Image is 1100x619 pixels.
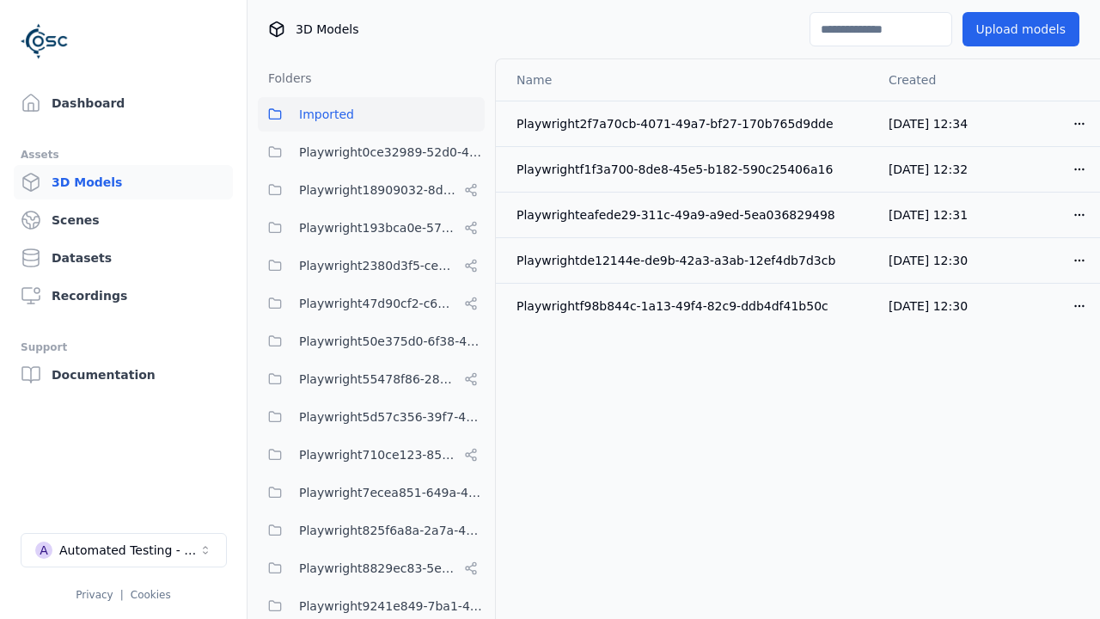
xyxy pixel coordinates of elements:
button: Upload models [962,12,1079,46]
a: Recordings [14,279,233,313]
span: | [120,589,124,601]
span: [DATE] 12:34 [889,117,968,131]
a: 3D Models [14,165,233,199]
button: Playwright2380d3f5-cebf-494e-b965-66be4d67505e [258,248,485,283]
a: Dashboard [14,86,233,120]
button: Playwright50e375d0-6f38-48a7-96e0-b0dcfa24b72f [258,324,485,359]
div: Automated Testing - Playwright [59,542,199,559]
button: Playwright18909032-8d07-45c5-9c81-9eec75d0b16b [258,173,485,207]
button: Select a workspace [21,533,227,567]
th: Created [875,59,989,101]
span: Playwright18909032-8d07-45c5-9c81-9eec75d0b16b [299,180,457,200]
a: Datasets [14,241,233,275]
span: Playwright9241e849-7ba1-474f-9275-02cfa81d37fc [299,596,485,616]
button: Playwright710ce123-85fd-4f8c-9759-23c3308d8830 [258,438,485,472]
button: Playwright193bca0e-57fa-418d-8ea9-45122e711dc7 [258,211,485,245]
button: Playwright8829ec83-5e68-4376-b984-049061a310ed [258,551,485,585]
span: [DATE] 12:30 [889,254,968,267]
span: Playwright825f6a8a-2a7a-425c-94f7-650318982f69 [299,520,485,541]
span: Playwright50e375d0-6f38-48a7-96e0-b0dcfa24b72f [299,331,485,352]
span: Playwright5d57c356-39f7-47ed-9ab9-d0409ac6cddc [299,407,485,427]
span: Playwright8829ec83-5e68-4376-b984-049061a310ed [299,558,457,579]
div: Playwrightf98b844c-1a13-49f4-82c9-ddb4df41b50c [516,297,861,315]
span: [DATE] 12:31 [889,208,968,222]
div: Playwrighteafede29-311c-49a9-a9ed-5ea036829498 [516,206,861,224]
a: Documentation [14,358,233,392]
div: Support [21,337,226,358]
div: Playwrightde12144e-de9b-42a3-a3ab-12ef4db7d3cb [516,252,861,269]
button: Playwright7ecea851-649a-419a-985e-fcff41a98b20 [258,475,485,510]
h3: Folders [258,70,312,87]
button: Playwright55478f86-28dc-49b8-8d1f-c7b13b14578c [258,362,485,396]
div: A [35,542,52,559]
a: Cookies [131,589,171,601]
span: Playwright55478f86-28dc-49b8-8d1f-c7b13b14578c [299,369,457,389]
button: Playwright825f6a8a-2a7a-425c-94f7-650318982f69 [258,513,485,548]
img: Logo [21,17,69,65]
th: Name [496,59,875,101]
span: Playwright193bca0e-57fa-418d-8ea9-45122e711dc7 [299,218,457,238]
button: Playwright0ce32989-52d0-45cf-b5b9-59d5033d313a [258,135,485,169]
div: Playwrightf1f3a700-8de8-45e5-b182-590c25406a16 [516,161,861,178]
span: Imported [299,104,354,125]
span: Playwright7ecea851-649a-419a-985e-fcff41a98b20 [299,482,485,503]
span: Playwright710ce123-85fd-4f8c-9759-23c3308d8830 [299,444,457,465]
span: [DATE] 12:30 [889,299,968,313]
a: Scenes [14,203,233,237]
div: Assets [21,144,226,165]
span: 3D Models [296,21,358,38]
span: Playwright47d90cf2-c635-4353-ba3b-5d4538945666 [299,293,457,314]
button: Playwright47d90cf2-c635-4353-ba3b-5d4538945666 [258,286,485,321]
span: Playwright0ce32989-52d0-45cf-b5b9-59d5033d313a [299,142,485,162]
button: Playwright5d57c356-39f7-47ed-9ab9-d0409ac6cddc [258,400,485,434]
div: Playwright2f7a70cb-4071-49a7-bf27-170b765d9dde [516,115,861,132]
span: Playwright2380d3f5-cebf-494e-b965-66be4d67505e [299,255,457,276]
button: Imported [258,97,485,132]
span: [DATE] 12:32 [889,162,968,176]
a: Privacy [76,589,113,601]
